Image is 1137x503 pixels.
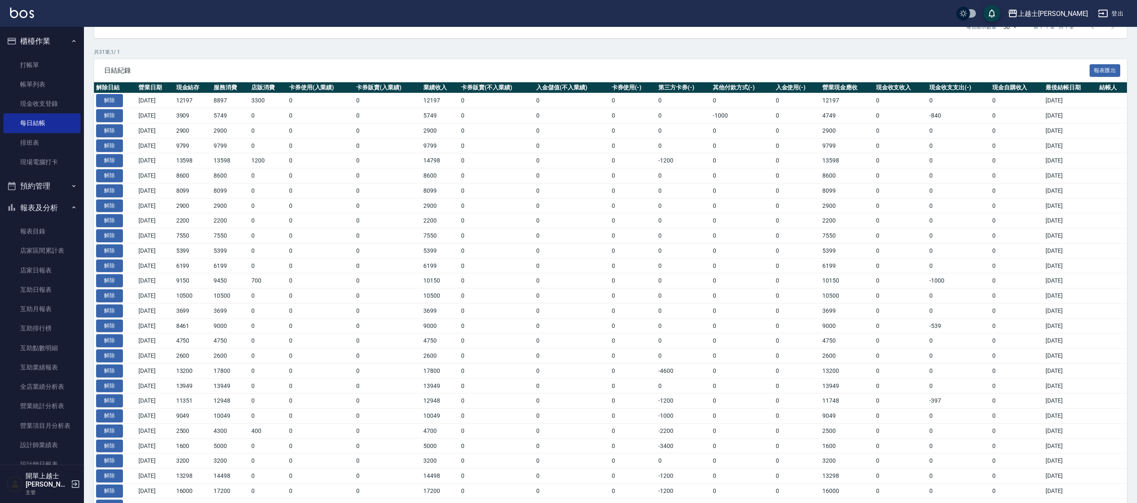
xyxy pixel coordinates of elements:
[174,198,212,213] td: 2900
[3,338,81,358] a: 互助點數明細
[990,108,1044,123] td: 0
[459,108,534,123] td: 0
[927,153,990,168] td: 0
[174,138,212,153] td: 9799
[534,228,609,244] td: 0
[136,93,174,108] td: [DATE]
[927,228,990,244] td: 0
[3,416,81,435] a: 營業項目月分析表
[136,108,174,123] td: [DATE]
[1043,213,1097,228] td: [DATE]
[211,183,249,198] td: 8099
[927,123,990,138] td: 0
[136,273,174,288] td: [DATE]
[211,153,249,168] td: 13598
[421,243,459,258] td: 5399
[1043,243,1097,258] td: [DATE]
[874,153,928,168] td: 0
[96,199,123,212] button: 解除
[3,358,81,377] a: 互助業績報表
[610,93,656,108] td: 0
[774,138,820,153] td: 0
[136,258,174,273] td: [DATE]
[3,75,81,94] a: 帳單列表
[711,138,773,153] td: 0
[287,108,354,123] td: 0
[459,213,534,228] td: 0
[3,396,81,416] a: 營業統計分析表
[610,123,656,138] td: 0
[874,82,928,93] th: 現金收支收入
[211,273,249,288] td: 9450
[927,258,990,273] td: 0
[421,228,459,244] td: 7550
[3,280,81,299] a: 互助日報表
[656,258,711,273] td: 0
[1043,82,1097,93] th: 最後結帳日期
[10,8,34,18] img: Logo
[249,213,287,228] td: 0
[7,476,23,493] img: Person
[96,94,123,107] button: 解除
[927,183,990,198] td: 0
[711,108,773,123] td: -1000
[1043,228,1097,244] td: [DATE]
[421,168,459,183] td: 8600
[820,108,874,123] td: 4749
[354,108,421,123] td: 0
[249,198,287,213] td: 0
[287,93,354,108] td: 0
[94,48,1127,56] p: 共 31 筆, 1 / 1
[1043,168,1097,183] td: [DATE]
[354,213,421,228] td: 0
[3,319,81,338] a: 互助排行榜
[174,153,212,168] td: 13598
[136,228,174,244] td: [DATE]
[774,258,820,273] td: 0
[610,228,656,244] td: 0
[820,123,874,138] td: 2900
[96,394,123,407] button: 解除
[874,168,928,183] td: 0
[174,273,212,288] td: 9150
[983,5,1000,22] button: save
[610,153,656,168] td: 0
[534,108,609,123] td: 0
[820,198,874,213] td: 2900
[774,82,820,93] th: 入金使用(-)
[1043,93,1097,108] td: [DATE]
[874,213,928,228] td: 0
[534,153,609,168] td: 0
[421,213,459,228] td: 2200
[96,409,123,422] button: 解除
[610,82,656,93] th: 卡券使用(-)
[820,138,874,153] td: 9799
[211,198,249,213] td: 2900
[1095,6,1127,21] button: 登出
[774,198,820,213] td: 0
[874,198,928,213] td: 0
[610,138,656,153] td: 0
[211,123,249,138] td: 2900
[421,93,459,108] td: 12197
[1043,108,1097,123] td: [DATE]
[3,133,81,152] a: 排班表
[211,258,249,273] td: 6199
[3,241,81,260] a: 店家區間累計表
[656,153,711,168] td: -1200
[459,82,534,93] th: 卡券販賣(不入業績)
[287,198,354,213] td: 0
[711,243,773,258] td: 0
[610,243,656,258] td: 0
[26,489,68,496] p: 主管
[711,258,773,273] td: 0
[874,243,928,258] td: 0
[3,55,81,75] a: 打帳單
[990,138,1044,153] td: 0
[354,82,421,93] th: 卡券販賣(入業績)
[820,228,874,244] td: 7550
[459,243,534,258] td: 0
[96,274,123,287] button: 解除
[287,82,354,93] th: 卡券使用(入業績)
[711,168,773,183] td: 0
